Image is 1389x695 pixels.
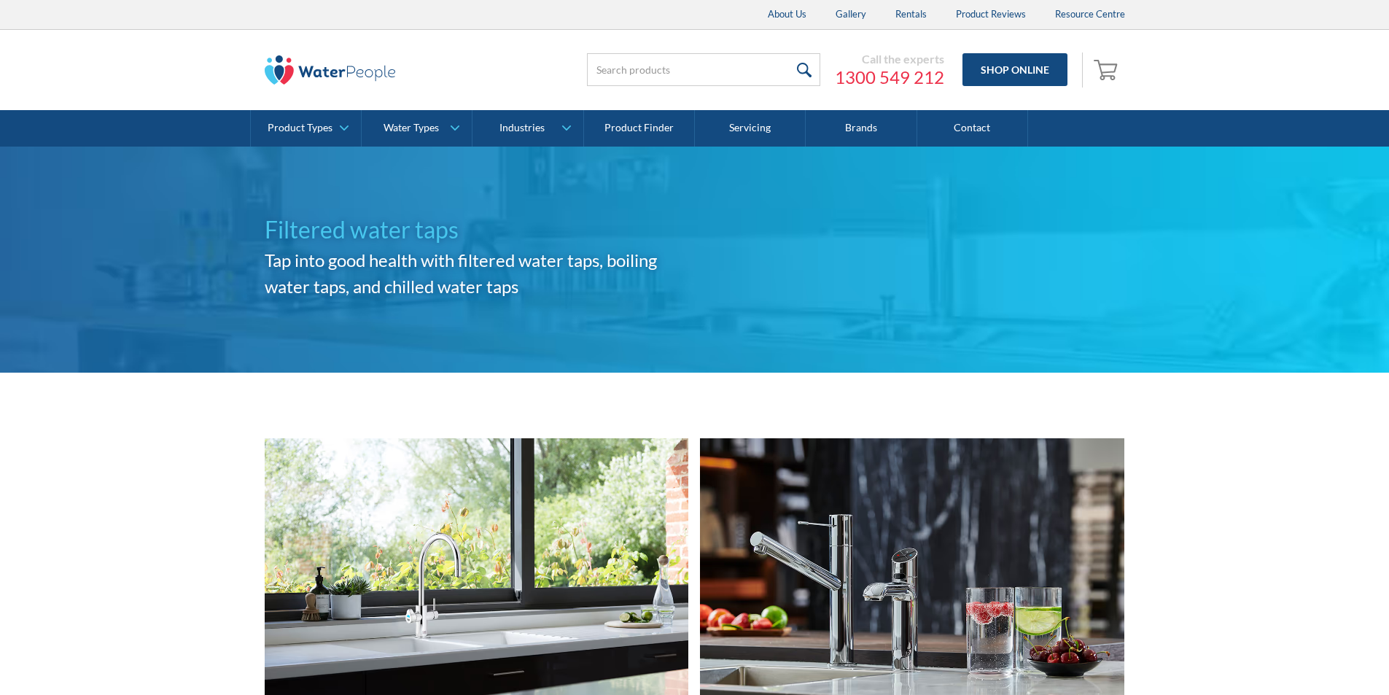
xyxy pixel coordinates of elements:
div: Product Types [268,122,332,134]
a: Industries [472,110,583,147]
div: Industries [499,122,545,134]
a: Contact [917,110,1028,147]
h2: Tap into good health with filtered water taps, boiling water taps, and chilled water taps [265,247,695,300]
img: The Water People [265,55,396,85]
a: Servicing [695,110,806,147]
iframe: podium webchat widget bubble [1243,622,1389,695]
a: Shop Online [962,53,1067,86]
a: 1300 549 212 [835,66,944,88]
div: Water Types [384,122,439,134]
a: Water Types [362,110,472,147]
a: Open empty cart [1090,53,1125,88]
a: Product Finder [584,110,695,147]
a: Product Types [251,110,361,147]
h1: Filtered water taps [265,212,695,247]
img: shopping cart [1094,58,1121,81]
input: Search products [587,53,820,86]
a: Brands [806,110,917,147]
div: Call the experts [835,52,944,66]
